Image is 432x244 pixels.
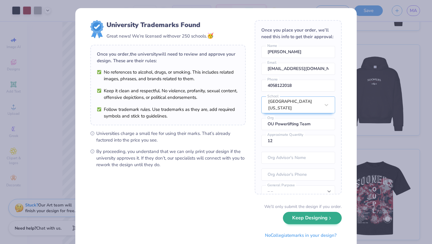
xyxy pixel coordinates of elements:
span: By proceeding, you understand that we can only print your design if the university approves it. I... [96,148,246,168]
li: Keep it clean and respectful. No violence, profanity, sexual content, offensive depictions, or po... [97,87,239,101]
div: Once you place your order, we’ll need this info to get their approval: [261,27,335,40]
li: No references to alcohol, drugs, or smoking. This includes related images, phrases, and brands re... [97,69,239,82]
li: Follow trademark rules. Use trademarks as they are, add required symbols and stick to guidelines. [97,106,239,119]
button: NoCollegiatemarks in your design? [260,229,342,242]
input: Email [261,63,335,75]
div: University Trademarks Found [106,20,214,30]
div: Once you order, the university will need to review and approve your design. These are their rules: [97,51,239,64]
input: Phone [261,80,335,92]
div: [GEOGRAPHIC_DATA][US_STATE] [268,98,320,111]
span: Universities charge a small fee for using their marks. That’s already factored into the price you... [96,130,246,143]
span: 🥳 [207,32,214,39]
input: Org Advisor's Phone [261,169,335,181]
div: We’ll only submit the design if you order. [264,203,342,210]
button: Keep Designing [283,212,342,224]
div: Great news! We’re licensed with over 250 schools. [106,32,214,40]
input: Org [261,118,335,130]
input: Approximate Quantity [261,135,335,147]
input: Name [261,46,335,58]
img: license-marks-badge.png [90,20,103,38]
input: Org Advisor's Name [261,152,335,164]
